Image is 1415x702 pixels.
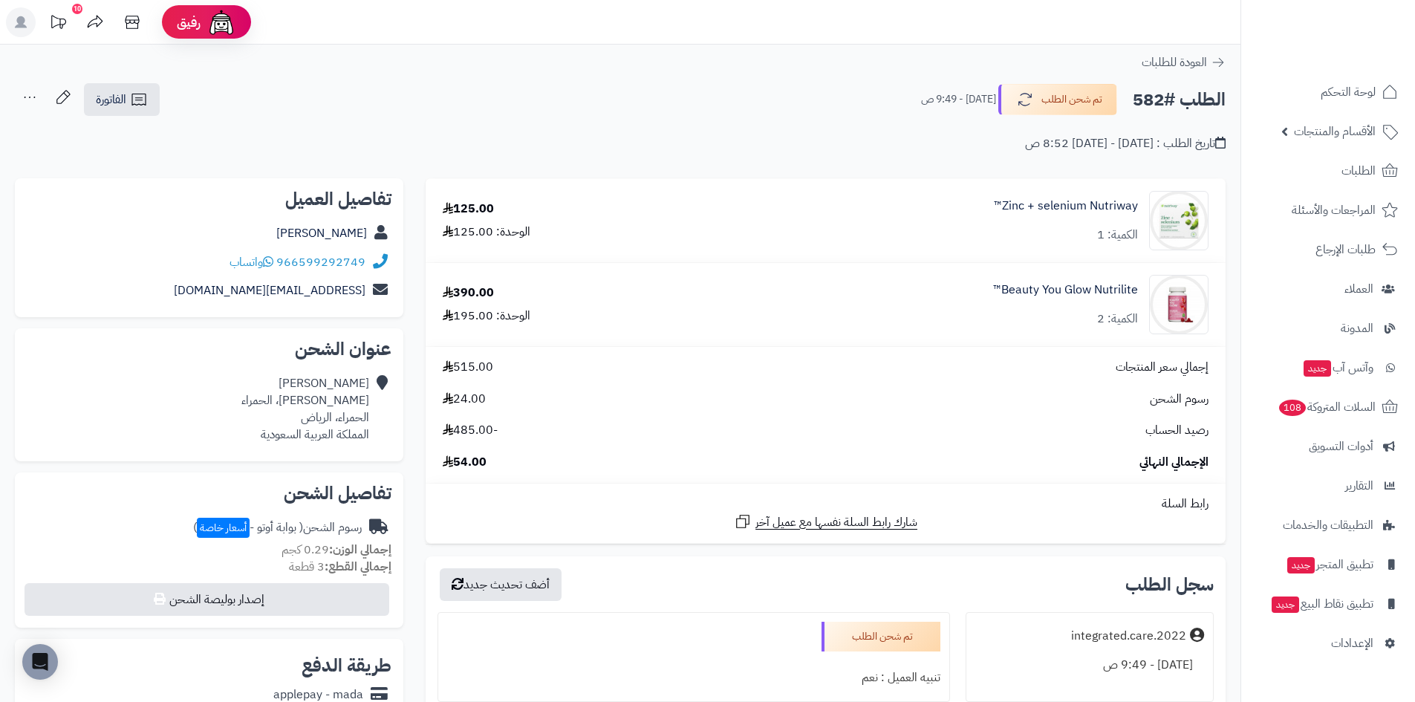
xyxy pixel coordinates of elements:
span: 108 [1278,400,1306,417]
a: تطبيق المتجرجديد [1250,547,1406,582]
span: إجمالي سعر المنتجات [1116,359,1209,376]
span: العملاء [1344,279,1373,299]
span: التطبيقات والخدمات [1283,515,1373,536]
div: 10 [72,4,82,14]
small: 3 قطعة [289,558,391,576]
a: العملاء [1250,271,1406,307]
a: السلات المتروكة108 [1250,389,1406,425]
small: 0.29 كجم [282,541,391,559]
a: لوحة التحكم [1250,74,1406,110]
span: المراجعات والأسئلة [1292,200,1376,221]
a: Zinc + selenium Nutriway™ [994,198,1138,215]
h2: تفاصيل العميل [27,190,391,208]
div: الوحدة: 195.00 [443,308,530,325]
span: -485.00 [443,422,498,439]
div: [PERSON_NAME] [PERSON_NAME]، الحمراء الحمراء، الرياض المملكة العربية السعودية [241,375,369,443]
h2: الطلب #582 [1133,85,1226,115]
a: التقارير [1250,468,1406,504]
span: جديد [1272,597,1299,613]
h2: عنوان الشحن [27,340,391,358]
h3: سجل الطلب [1125,576,1214,594]
span: طلبات الإرجاع [1315,239,1376,260]
a: [PERSON_NAME] [276,224,367,242]
a: [EMAIL_ADDRESS][DOMAIN_NAME] [174,282,365,299]
h2: طريقة الدفع [302,657,391,675]
img: 1696417791-126811_front_08.23_product-image_800x800_TR_IMAGE_product-image_600_600%20(1)-90x90.jpg [1150,191,1208,250]
span: 515.00 [443,359,493,376]
a: العودة للطلبات [1142,53,1226,71]
span: المدونة [1341,318,1373,339]
span: الإجمالي النهائي [1139,454,1209,471]
a: المراجعات والأسئلة [1250,192,1406,228]
small: [DATE] - 9:49 ص [921,92,996,107]
button: إصدار بوليصة الشحن [25,583,389,616]
div: Open Intercom Messenger [22,644,58,680]
a: تحديثات المنصة [39,7,77,41]
a: أدوات التسويق [1250,429,1406,464]
span: التقارير [1345,475,1373,496]
div: الكمية: 1 [1097,227,1138,244]
span: رسوم الشحن [1150,391,1209,408]
span: ( بوابة أوتو - ) [193,519,303,536]
span: لوحة التحكم [1321,82,1376,103]
span: الفاتورة [96,91,126,108]
span: تطبيق المتجر [1286,554,1373,575]
span: تطبيق نقاط البيع [1270,594,1373,614]
strong: إجمالي الوزن: [329,541,391,559]
a: الإعدادات [1250,625,1406,661]
span: رصيد الحساب [1145,422,1209,439]
div: [DATE] - 9:49 ص [975,651,1204,680]
a: Beauty You Glow Nutrilite™ [993,282,1138,299]
a: تطبيق نقاط البيعجديد [1250,586,1406,622]
div: رسوم الشحن [193,519,362,536]
span: أسعار خاصة [197,518,250,538]
a: التطبيقات والخدمات [1250,507,1406,543]
span: رفيق [177,13,201,31]
div: 125.00 [443,201,494,218]
div: الوحدة: 125.00 [443,224,530,241]
img: logo-2.png [1314,11,1401,42]
strong: إجمالي القطع: [325,558,391,576]
a: المدونة [1250,311,1406,346]
span: الأقسام والمنتجات [1294,121,1376,142]
span: السلات المتروكة [1278,397,1376,417]
button: أضف تحديث جديد [440,568,562,601]
span: الإعدادات [1331,633,1373,654]
img: 1737209921-308613_IMAGE_product-image_800_800-90x90.jpg [1150,275,1208,334]
div: تنبيه العميل : نعم [447,663,940,692]
button: تم شحن الطلب [998,84,1117,115]
div: الكمية: 2 [1097,311,1138,328]
span: أدوات التسويق [1309,436,1373,457]
a: شارك رابط السلة نفسها مع عميل آخر [734,513,917,531]
span: الطلبات [1341,160,1376,181]
span: وآتس آب [1302,357,1373,378]
span: 24.00 [443,391,486,408]
a: طلبات الإرجاع [1250,232,1406,267]
a: واتساب [230,253,273,271]
div: رابط السلة [432,495,1220,513]
a: وآتس آبجديد [1250,350,1406,386]
span: جديد [1287,557,1315,573]
div: integrated.care.2022 [1071,628,1186,645]
a: الطلبات [1250,153,1406,189]
div: 390.00 [443,285,494,302]
a: 966599292749 [276,253,365,271]
span: العودة للطلبات [1142,53,1207,71]
img: ai-face.png [206,7,236,37]
h2: تفاصيل الشحن [27,484,391,502]
div: تم شحن الطلب [822,622,940,651]
span: جديد [1304,360,1331,377]
a: الفاتورة [84,83,160,116]
div: تاريخ الطلب : [DATE] - [DATE] 8:52 ص [1025,135,1226,152]
span: 54.00 [443,454,487,471]
span: شارك رابط السلة نفسها مع عميل آخر [755,514,917,531]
